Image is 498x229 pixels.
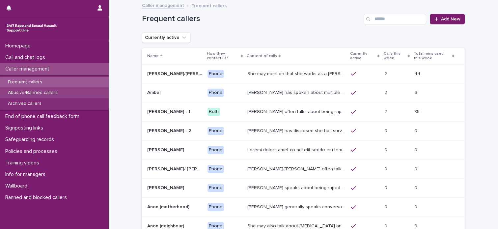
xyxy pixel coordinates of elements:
[384,203,389,210] p: 0
[147,108,192,115] p: [PERSON_NAME] - 1
[414,127,419,134] p: 0
[247,127,347,134] p: Amy has disclosed she has survived two rapes, one in the UK and the other in Australia in 2013. S...
[3,194,72,201] p: Banned and blocked callers
[3,90,63,96] p: Abusive/Banned callers
[142,198,465,217] tr: Anon (motherhood)Anon (motherhood) Phone[PERSON_NAME] generally speaks conversationally about man...
[147,222,185,229] p: Anon (neighbour)
[207,50,239,62] p: How they contact us?
[247,222,347,229] p: She may also talk about child sexual abuse and about currently being physically disabled. She has...
[247,52,277,60] p: Content of calls
[414,165,419,172] p: 0
[384,50,406,62] p: Calls this week
[384,222,389,229] p: 0
[207,70,224,78] div: Phone
[142,32,190,43] button: Currently active
[384,70,388,77] p: 2
[384,89,388,96] p: 2
[247,70,347,77] p: She may mention that she works as a Nanny, looking after two children. Abbie / Emily has let us k...
[414,89,419,96] p: 6
[414,70,422,77] p: 44
[3,113,85,120] p: End of phone call feedback form
[3,136,59,143] p: Safeguarding records
[247,108,347,115] p: Amy often talks about being raped a night before or 2 weeks ago or a month ago. She also makes re...
[147,165,204,172] p: [PERSON_NAME]/ [PERSON_NAME]
[414,108,421,115] p: 85
[147,146,185,153] p: [PERSON_NAME]
[207,146,224,154] div: Phone
[414,50,451,62] p: Total mins used this week
[147,89,162,96] p: Amber
[142,140,465,159] tr: [PERSON_NAME][PERSON_NAME] PhoneLoremi dolors amet co adi elit seddo eiu tempor in u labor et dol...
[207,203,224,211] div: Phone
[3,54,50,61] p: Call and chat logs
[247,203,347,210] p: Caller generally speaks conversationally about many different things in her life and rarely speak...
[384,146,389,153] p: 0
[3,79,47,85] p: Frequent callers
[430,14,465,24] a: Add New
[3,66,55,72] p: Caller management
[147,203,191,210] p: Anon (motherhood)
[207,184,224,192] div: Phone
[147,184,185,191] p: [PERSON_NAME]
[142,64,465,83] tr: [PERSON_NAME]/[PERSON_NAME] (Anon/'I don't know'/'I can't remember')[PERSON_NAME]/[PERSON_NAME] (...
[147,70,204,77] p: Abbie/Emily (Anon/'I don't know'/'I can't remember')
[142,159,465,179] tr: [PERSON_NAME]/ [PERSON_NAME][PERSON_NAME]/ [PERSON_NAME] Phone[PERSON_NAME]/[PERSON_NAME] often t...
[5,21,58,35] img: rhQMoQhaT3yELyF149Cw
[147,52,159,60] p: Name
[142,83,465,102] tr: AmberAmber Phone[PERSON_NAME] has spoken about multiple experiences of [MEDICAL_DATA]. [PERSON_NA...
[3,43,36,49] p: Homepage
[142,14,361,24] h1: Frequent callers
[207,127,224,135] div: Phone
[142,1,184,9] a: Caller management
[3,183,33,189] p: Wallboard
[147,127,192,134] p: [PERSON_NAME] - 2
[142,179,465,198] tr: [PERSON_NAME][PERSON_NAME] Phone[PERSON_NAME] speaks about being raped and abused by the police a...
[142,121,465,140] tr: [PERSON_NAME] - 2[PERSON_NAME] - 2 Phone[PERSON_NAME] has disclosed she has survived two rapes, o...
[3,171,51,178] p: Info for managers
[3,160,44,166] p: Training videos
[414,222,419,229] p: 0
[142,102,465,122] tr: [PERSON_NAME] - 1[PERSON_NAME] - 1 Both[PERSON_NAME] often talks about being raped a night before...
[247,184,347,191] p: Caller speaks about being raped and abused by the police and her ex-husband of 20 years. She has ...
[414,146,419,153] p: 0
[207,89,224,97] div: Phone
[364,14,426,24] input: Search
[384,108,388,115] p: 2
[207,165,224,173] div: Phone
[207,108,220,116] div: Both
[3,148,63,155] p: Policies and processes
[247,165,347,172] p: Anna/Emma often talks about being raped at gunpoint at the age of 13/14 by her ex-partner, aged 1...
[384,165,389,172] p: 0
[384,127,389,134] p: 0
[414,203,419,210] p: 0
[247,146,347,153] p: Andrew shared that he has been raped and beaten by a group of men in or near his home twice withi...
[3,101,47,106] p: Archived callers
[350,50,376,62] p: Currently active
[384,184,389,191] p: 0
[3,125,48,131] p: Signposting links
[414,184,419,191] p: 0
[247,89,347,96] p: Amber has spoken about multiple experiences of sexual abuse. Amber told us she is now 18 (as of 0...
[191,2,227,9] p: Frequent callers
[441,17,460,21] span: Add New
